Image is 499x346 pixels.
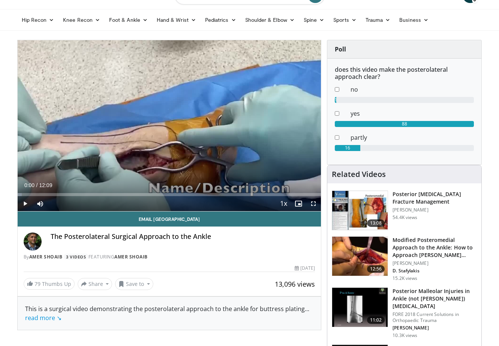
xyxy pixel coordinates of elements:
[332,191,388,230] img: 50e07c4d-707f-48cd-824d-a6044cd0d074.150x105_q85_crop-smart_upscale.jpg
[393,311,477,323] p: FORE 2018 Current Solutions in Orthopaedic Trauma
[78,278,112,290] button: Share
[393,287,477,310] h3: Posterior Malleolar Injuries in Ankle (not [PERSON_NAME]) [MEDICAL_DATA]
[393,325,477,331] p: [PERSON_NAME]
[25,314,61,322] a: read more ↘
[24,254,315,260] div: By FEATURING
[29,254,63,260] a: amer shoaib
[18,40,321,212] video-js: Video Player
[332,237,388,276] img: ae8508ed-6896-40ca-bae0-71b8ded2400a.150x105_q85_crop-smart_upscale.jpg
[367,316,385,324] span: 11:02
[393,332,417,338] p: 10.3K views
[345,109,480,118] dd: yes
[335,97,336,103] div: 1
[291,196,306,211] button: Enable picture-in-picture mode
[332,287,477,338] a: 11:02 Posterior Malleolar Injuries in Ankle (not [PERSON_NAME]) [MEDICAL_DATA] FORE 2018 Current ...
[345,133,480,142] dd: partly
[201,12,241,27] a: Pediatrics
[335,145,360,151] div: 16
[18,196,33,211] button: Play
[36,182,38,188] span: /
[332,236,477,281] a: 12:56 Modified Posteromedial Approach to the Ankle: How to Approach [PERSON_NAME]… [PERSON_NAME] ...
[105,12,152,27] a: Foot & Ankle
[306,196,321,211] button: Fullscreen
[276,196,291,211] button: Playback Rate
[24,233,42,251] img: Avatar
[393,190,477,205] h3: Posterior [MEDICAL_DATA] Fracture Management
[329,12,361,27] a: Sports
[335,121,474,127] div: 88
[393,215,417,221] p: 54.4K views
[24,182,34,188] span: 0:00
[345,85,480,94] dd: no
[393,268,477,274] p: D. Stafylakis
[51,233,315,241] h4: The Posterolateral Surgical Approach to the Ankle
[299,12,329,27] a: Spine
[33,196,48,211] button: Mute
[335,66,474,80] h6: does this video make the posterolateral approach clear?
[58,12,105,27] a: Knee Recon
[335,45,346,53] strong: Poll
[393,275,417,281] p: 15.2K views
[17,12,59,27] a: Hip Recon
[115,278,153,290] button: Save to
[18,212,321,227] a: Email [GEOGRAPHIC_DATA]
[18,193,321,196] div: Progress Bar
[332,170,386,179] h4: Related Videos
[64,254,88,260] a: 3 Videos
[24,278,75,290] a: 79 Thumbs Up
[367,219,385,227] span: 13:08
[34,280,40,287] span: 79
[152,12,201,27] a: Hand & Wrist
[39,182,52,188] span: 12:09
[25,304,314,322] div: This is a surgical video demonstrating the posterolateral approach to the ankle for buttress plating
[114,254,148,260] a: amer shoaib
[25,305,309,322] span: ...
[241,12,299,27] a: Shoulder & Elbow
[332,190,477,230] a: 13:08 Posterior [MEDICAL_DATA] Fracture Management [PERSON_NAME] 54.4K views
[395,12,433,27] a: Business
[367,265,385,273] span: 12:56
[295,265,315,272] div: [DATE]
[393,260,477,266] p: [PERSON_NAME]
[361,12,395,27] a: Trauma
[393,236,477,259] h3: Modified Posteromedial Approach to the Ankle: How to Approach [PERSON_NAME]…
[275,280,315,289] span: 13,096 views
[393,207,477,213] p: [PERSON_NAME]
[332,288,388,327] img: c613a3bd-9827-4973-b08f-77b3ce0ba407.150x105_q85_crop-smart_upscale.jpg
